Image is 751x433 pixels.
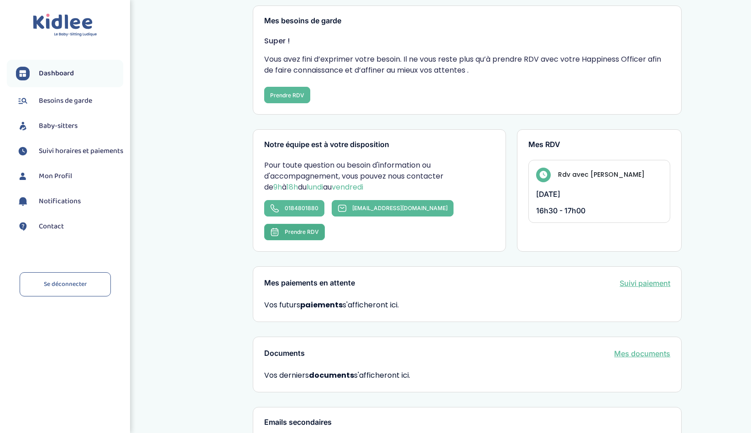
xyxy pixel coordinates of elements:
[536,190,663,199] p: [DATE]
[39,95,92,106] span: Besoins de garde
[39,121,78,132] span: Baby-sitters
[16,94,123,108] a: Besoins de garde
[264,370,670,381] span: Vos derniers s'afficheront ici.
[16,119,123,133] a: Baby-sitters
[264,279,355,287] h3: Mes paiements en attente
[285,205,318,211] span: 0184801880
[264,200,324,216] a: 0184801880
[16,119,30,133] img: babysitters.svg
[16,195,123,208] a: Notifications
[16,169,30,183] img: profil.svg
[39,221,64,232] span: Contact
[264,349,305,358] h3: Documents
[16,144,123,158] a: Suivi horaires et paiements
[16,94,30,108] img: besoin.svg
[16,67,123,80] a: Dashboard
[558,170,645,180] h4: Rdv avec [PERSON_NAME]
[264,141,494,149] h3: Notre équipe est à votre disposition
[528,141,671,149] h3: Mes RDV
[39,196,81,207] span: Notifications
[39,171,72,182] span: Mon Profil
[614,348,670,359] a: Mes documents
[264,54,670,76] p: Vous avez fini d’exprimer votre besoin. Il ne vous reste plus qu’à prendre RDV avec votre Happine...
[16,220,123,233] a: Contact
[332,200,454,216] a: [EMAIL_ADDRESS][DOMAIN_NAME]
[16,195,30,208] img: notification.svg
[300,300,343,310] strong: paiements
[536,206,663,215] p: 16h30 - 17h00
[332,182,363,192] span: vendredi
[264,160,494,193] p: Pour toute question ou besoin d'information ou d'accompagnement, vous pouvez nous contacter de à ...
[20,272,111,296] a: Se déconnecter
[264,36,670,47] p: Super !
[264,224,325,240] button: Prendre RDV
[620,278,670,289] a: Suivi paiement
[33,14,97,37] img: logo.svg
[285,228,319,235] span: Prendre RDV
[264,17,670,25] h3: Mes besoins de garde
[264,418,670,427] h3: Emails secondaires
[264,87,310,103] button: Prendre RDV
[16,144,30,158] img: suivihoraire.svg
[16,220,30,233] img: contact.svg
[352,205,448,211] span: [EMAIL_ADDRESS][DOMAIN_NAME]
[16,169,123,183] a: Mon Profil
[287,182,298,192] span: 18h
[264,300,399,310] span: Vos futurs s'afficheront ici.
[16,67,30,80] img: dashboard.svg
[39,146,123,157] span: Suivi horaires et paiements
[307,182,323,192] span: lundi
[309,370,354,380] strong: documents
[39,68,74,79] span: Dashboard
[273,182,282,192] span: 9h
